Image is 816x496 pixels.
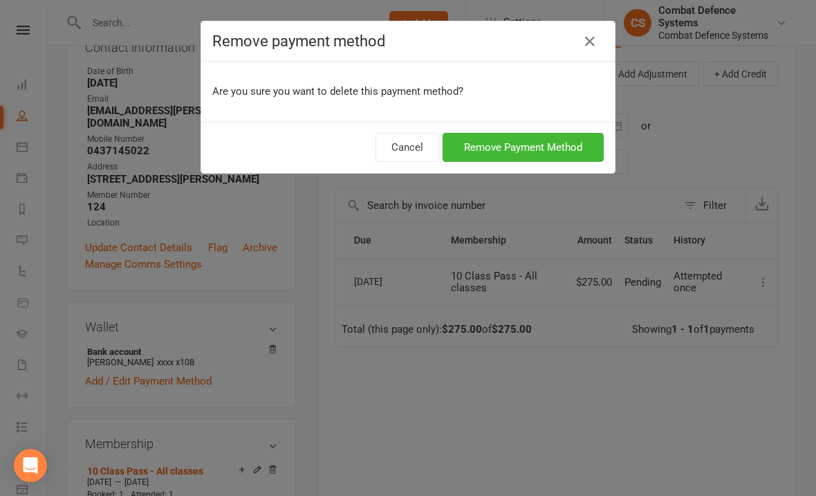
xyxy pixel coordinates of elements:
p: Are you sure you want to delete this payment method? [212,83,604,100]
div: Open Intercom Messenger [14,449,47,482]
button: Close [579,30,601,53]
h4: Remove payment method [212,33,604,50]
button: Remove Payment Method [443,133,604,162]
button: Cancel [375,133,439,162]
